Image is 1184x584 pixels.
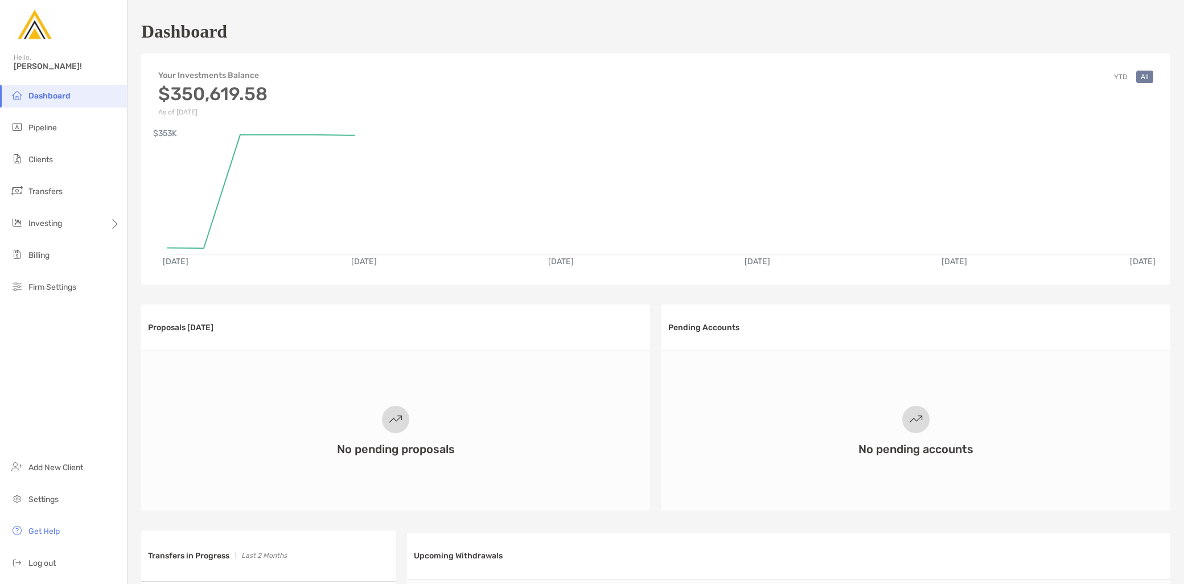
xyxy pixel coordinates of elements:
img: billing icon [10,248,24,261]
span: Settings [28,495,59,504]
img: clients icon [10,152,24,166]
span: Billing [28,250,50,260]
span: Investing [28,219,62,228]
span: Get Help [28,527,60,536]
img: dashboard icon [10,88,24,102]
h3: Proposals [DATE] [148,323,213,332]
text: [DATE] [745,257,770,266]
span: Pipeline [28,123,57,133]
span: Dashboard [28,91,71,101]
h3: No pending proposals [337,442,455,456]
text: [DATE] [548,257,574,266]
img: logout icon [10,556,24,569]
p: Last 2 Months [241,549,287,563]
span: [PERSON_NAME]! [14,61,120,71]
img: investing icon [10,216,24,229]
button: All [1136,71,1153,83]
img: pipeline icon [10,120,24,134]
span: Transfers [28,187,63,196]
h3: Transfers in Progress [148,551,229,561]
button: YTD [1109,71,1132,83]
img: firm-settings icon [10,279,24,293]
img: transfers icon [10,184,24,198]
text: [DATE] [942,257,967,266]
span: Firm Settings [28,282,76,292]
img: settings icon [10,492,24,505]
p: As of [DATE] [158,108,268,116]
span: Log out [28,558,56,568]
img: get-help icon [10,524,24,537]
span: Add New Client [28,463,83,472]
h3: Pending Accounts [668,323,739,332]
h4: Your Investments Balance [158,71,268,80]
h3: No pending accounts [858,442,973,456]
h3: Upcoming Withdrawals [414,551,503,561]
text: [DATE] [1130,257,1156,266]
h3: $350,619.58 [158,83,268,105]
img: add_new_client icon [10,460,24,474]
img: Zoe Logo [14,5,55,46]
text: $353K [153,129,177,138]
h1: Dashboard [141,21,227,42]
text: [DATE] [351,257,377,266]
text: [DATE] [163,257,188,266]
span: Clients [28,155,53,164]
